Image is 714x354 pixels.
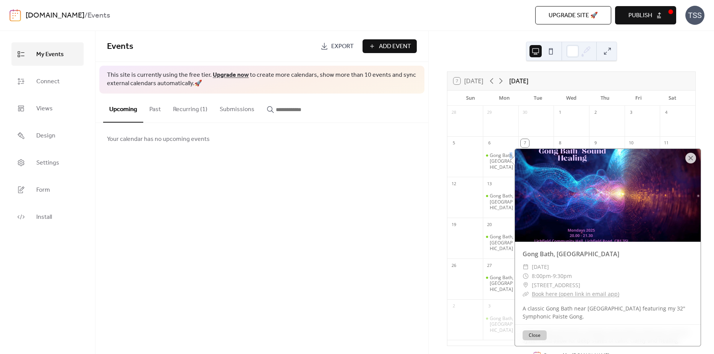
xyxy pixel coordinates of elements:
a: Gong Bath, [GEOGRAPHIC_DATA] [523,250,619,258]
div: 13 [485,179,494,188]
div: Fri [622,91,656,106]
span: [DATE] [532,262,549,272]
button: Upcoming [103,94,143,123]
span: Upgrade site 🚀 [549,11,598,20]
div: 11 [662,139,670,147]
a: Upgrade now [213,69,249,81]
b: Events [87,8,110,23]
span: Install [36,211,52,223]
a: Views [11,97,84,120]
div: TSS [685,6,704,25]
div: Gong Bath, [GEOGRAPHIC_DATA] [490,234,515,252]
div: Gong Bath, Cambridge [483,152,518,170]
div: 1 [556,108,564,117]
a: [DOMAIN_NAME] [26,8,84,23]
div: [DATE] [509,76,528,86]
a: Connect [11,70,84,93]
div: 29 [485,108,494,117]
div: Mon [487,91,521,106]
img: logo [10,9,21,21]
span: - [551,272,553,281]
div: 4 [662,108,670,117]
div: 2 [450,302,458,310]
span: Publish [628,11,652,20]
button: Past [143,94,167,122]
div: Sat [656,91,689,106]
div: Gong Bath, Cambridge [483,275,518,293]
span: Design [36,130,55,142]
span: Your calendar has no upcoming events [107,135,210,144]
span: [STREET_ADDRESS] [532,281,580,290]
div: 28 [450,108,458,117]
a: Form [11,178,84,201]
a: Settings [11,151,84,174]
button: Add Event [363,39,417,53]
span: Events [107,38,133,55]
div: Tue [521,91,555,106]
div: 3 [627,108,635,117]
div: 30 [521,108,529,117]
div: ​ [523,289,529,299]
div: ​ [523,272,529,281]
div: Sun [453,91,487,106]
a: Design [11,124,84,147]
span: Form [36,184,50,196]
div: Gong Bath, [GEOGRAPHIC_DATA] [490,315,515,333]
div: 19 [450,220,458,229]
div: Thu [588,91,622,106]
div: Gong Bath, Cambridge [483,315,518,333]
div: 5 [450,139,458,147]
div: 20 [485,220,494,229]
div: 27 [485,261,494,270]
div: 6 [485,139,494,147]
a: Export [315,39,359,53]
span: 9:30pm [553,272,572,281]
div: 10 [627,139,635,147]
button: Upgrade site 🚀 [535,6,611,24]
div: Gong Bath, [GEOGRAPHIC_DATA] [490,193,515,211]
span: Add Event [379,42,411,51]
span: Settings [36,157,59,169]
div: ​ [523,262,529,272]
span: This site is currently using the free tier. to create more calendars, show more than 10 events an... [107,71,417,88]
button: Submissions [214,94,261,122]
span: Connect [36,76,60,87]
b: / [84,8,87,23]
a: My Events [11,42,84,66]
div: Wed [555,91,588,106]
span: Export [331,42,354,51]
span: My Events [36,48,64,60]
div: Gong Bath, [GEOGRAPHIC_DATA] [490,152,515,170]
span: 8:00pm [532,272,551,281]
a: Book here (open link in email app) [532,290,619,297]
button: Recurring (1) [167,94,214,122]
div: Gong Bath, Cambridge [483,193,518,211]
a: Install [11,205,84,228]
div: 9 [591,139,600,147]
div: Gong Bath, Cambridge [483,234,518,252]
div: 2 [591,108,600,117]
span: Views [36,103,53,115]
button: Close [523,330,547,340]
div: Gong Bath, [GEOGRAPHIC_DATA] [490,275,515,293]
div: 3 [485,302,494,310]
button: Publish [615,6,676,24]
div: 26 [450,261,458,270]
div: 7 [521,139,529,147]
div: 8 [556,139,564,147]
div: 12 [450,179,458,188]
div: ​ [523,281,529,290]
